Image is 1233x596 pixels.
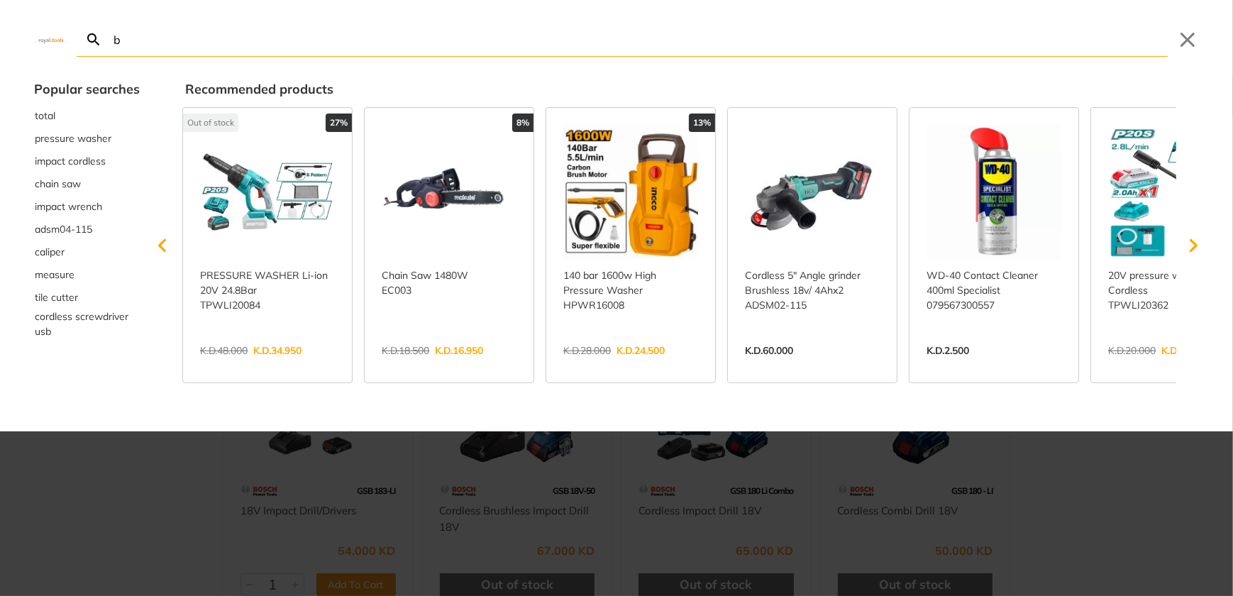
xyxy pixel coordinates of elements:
div: Suggestion: total [34,104,140,127]
button: Select suggestion: measure [34,263,140,286]
button: Select suggestion: pressure washer [34,127,140,150]
span: impact cordless [35,154,106,169]
svg: Search [85,31,102,48]
button: Select suggestion: caliper [34,241,140,263]
button: Select suggestion: cordless screwdriver usb [34,309,140,340]
div: 13% [689,114,715,132]
span: pressure washer [35,131,111,146]
button: Select suggestion: tile cutter [34,286,140,309]
span: adsm04-115 [35,222,92,237]
span: total [35,109,55,123]
span: chain saw [35,177,81,192]
span: measure [35,267,74,282]
div: 27% [326,114,352,132]
div: Suggestion: tile cutter [34,286,140,309]
div: Suggestion: caliper [34,241,140,263]
span: tile cutter [35,290,78,305]
div: 8% [512,114,533,132]
img: Close [34,36,68,43]
div: Suggestion: pressure washer [34,127,140,150]
div: Out of stock [183,114,238,132]
div: Recommended products [185,79,1199,99]
svg: Scroll left [148,231,177,260]
button: Close [1176,28,1199,51]
span: impact wrench [35,199,102,214]
button: Select suggestion: impact cordless [34,150,140,172]
div: Suggestion: adsm04-115 [34,218,140,241]
span: caliper [35,245,65,260]
svg: Scroll right [1179,231,1207,260]
div: Popular searches [34,79,140,99]
button: Select suggestion: adsm04-115 [34,218,140,241]
button: Select suggestion: impact wrench [34,195,140,218]
div: Suggestion: cordless screwdriver usb [34,309,140,340]
input: Search… [111,23,1168,56]
span: cordless screwdriver usb [35,309,139,339]
button: Select suggestion: total [34,104,140,127]
div: Suggestion: impact wrench [34,195,140,218]
div: Suggestion: measure [34,263,140,286]
button: Select suggestion: chain saw [34,172,140,195]
div: Suggestion: chain saw [34,172,140,195]
div: Suggestion: impact cordless [34,150,140,172]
